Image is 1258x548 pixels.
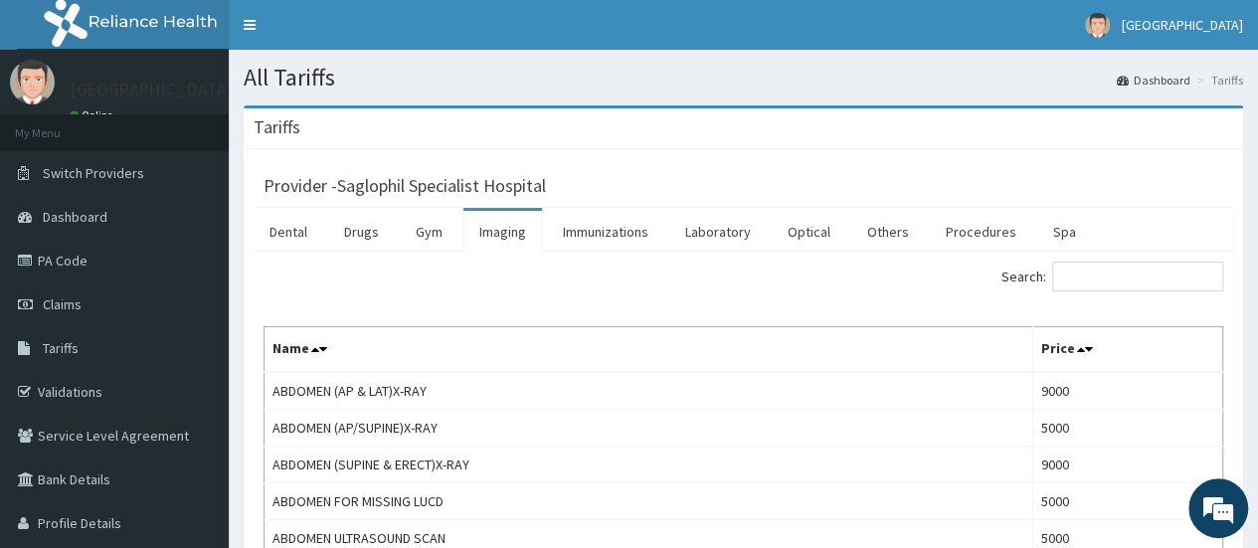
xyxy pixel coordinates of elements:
[851,211,925,253] a: Others
[254,118,300,136] h3: Tariffs
[244,65,1243,91] h1: All Tariffs
[1122,16,1243,34] span: [GEOGRAPHIC_DATA]
[930,211,1032,253] a: Procedures
[1001,262,1223,291] label: Search:
[547,211,664,253] a: Immunizations
[70,108,117,122] a: Online
[1033,483,1223,520] td: 5000
[43,339,79,357] span: Tariffs
[1085,13,1110,38] img: User Image
[265,483,1033,520] td: ABDOMEN FOR MISSING LUCD
[669,211,767,253] a: Laboratory
[1033,327,1223,373] th: Price
[265,372,1033,410] td: ABDOMEN (AP & LAT)X-RAY
[10,60,55,104] img: User Image
[400,211,458,253] a: Gym
[1033,372,1223,410] td: 9000
[264,177,546,195] h3: Provider - Saglophil Specialist Hospital
[1037,211,1092,253] a: Spa
[1033,447,1223,483] td: 9000
[1052,262,1223,291] input: Search:
[1117,72,1190,89] a: Dashboard
[463,211,542,253] a: Imaging
[265,327,1033,373] th: Name
[43,208,107,226] span: Dashboard
[1192,72,1243,89] li: Tariffs
[43,295,82,313] span: Claims
[254,211,323,253] a: Dental
[1033,410,1223,447] td: 5000
[265,447,1033,483] td: ABDOMEN (SUPINE & ERECT)X-RAY
[265,410,1033,447] td: ABDOMEN (AP/SUPINE)X-RAY
[328,211,395,253] a: Drugs
[772,211,846,253] a: Optical
[70,81,234,98] p: [GEOGRAPHIC_DATA]
[43,164,144,182] span: Switch Providers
